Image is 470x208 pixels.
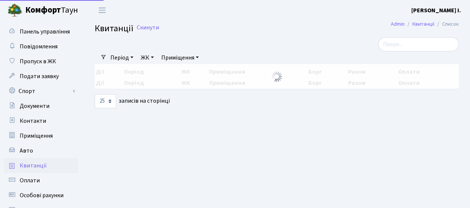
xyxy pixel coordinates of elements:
input: Пошук... [378,37,459,51]
b: Комфорт [25,4,61,16]
span: Квитанції [20,161,47,170]
a: Період [107,51,136,64]
a: Оплати [4,173,78,188]
li: Список [434,20,459,28]
span: Панель управління [20,28,70,36]
a: [PERSON_NAME] І. [411,6,461,15]
a: Пропуск в ЖК [4,54,78,69]
a: Подати заявку [4,69,78,84]
a: Приміщення [4,128,78,143]
span: Оплати [20,176,40,185]
a: Авто [4,143,78,158]
img: logo.png [7,3,22,18]
span: Особові рахунки [20,191,64,199]
span: Пропуск в ЖК [20,57,56,65]
span: Авто [20,147,33,155]
span: Контакти [20,117,46,125]
a: Повідомлення [4,39,78,54]
span: Таун [25,4,78,17]
button: Переключити навігацію [93,4,111,16]
a: Квитанції [412,20,434,28]
img: Обробка... [271,71,283,83]
label: записів на сторінці [95,94,170,108]
a: Admin [391,20,405,28]
a: Документи [4,99,78,113]
a: Квитанції [4,158,78,173]
a: Скинути [137,24,159,31]
select: записів на сторінці [95,94,116,108]
span: Подати заявку [20,72,59,80]
b: [PERSON_NAME] І. [411,6,461,15]
a: Панель управління [4,24,78,39]
a: Спорт [4,84,78,99]
span: Документи [20,102,49,110]
a: Особові рахунки [4,188,78,203]
nav: breadcrumb [380,16,470,32]
span: Повідомлення [20,42,58,51]
span: Приміщення [20,132,53,140]
a: Контакти [4,113,78,128]
span: Квитанції [95,22,133,35]
a: ЖК [138,51,157,64]
a: Приміщення [158,51,202,64]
